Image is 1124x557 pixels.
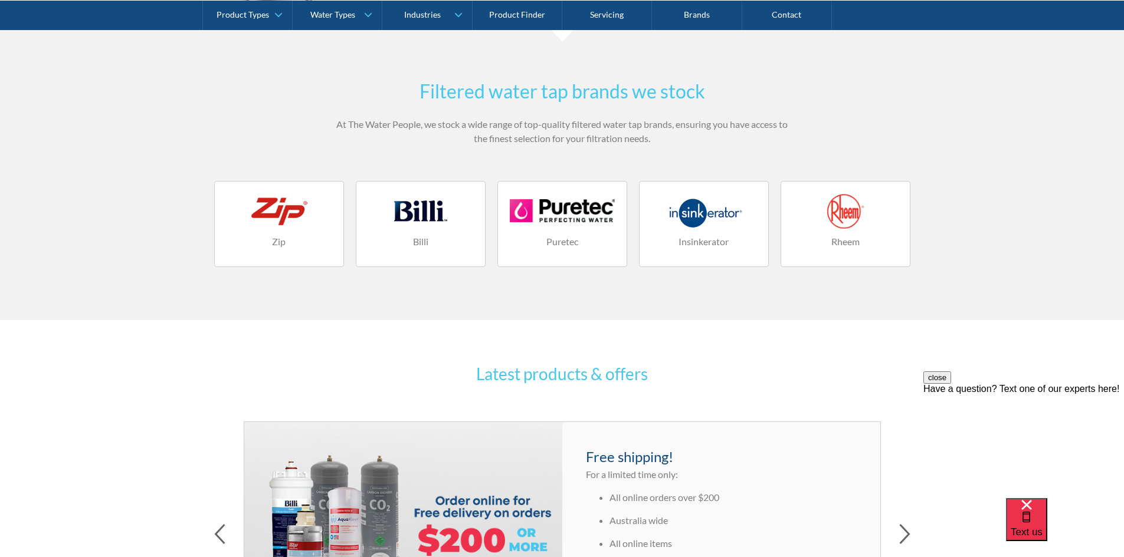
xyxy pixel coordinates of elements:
[227,235,332,249] h4: Zip
[214,181,344,267] a: Zip
[586,467,857,482] p: For a limited time only:
[332,361,792,386] h3: Latest products & offers
[923,371,1124,513] iframe: podium webchat widget prompt
[217,9,269,19] div: Product Types
[497,181,627,267] a: Puretec
[368,235,473,249] h4: Billi
[609,490,857,505] li: All online orders over $200
[609,536,857,551] li: All online items
[510,235,615,249] h4: Puretec
[781,181,910,267] a: Rheem
[404,9,441,19] div: Industries
[310,9,355,19] div: Water Types
[609,513,857,528] li: Australia wide
[332,77,792,106] h2: Filtered water tap brands we stock
[651,235,756,249] h4: Insinkerator
[332,117,792,146] p: At The Water People, we stock a wide range of top-quality filtered water tap brands, ensuring you...
[356,181,486,267] a: Billi
[1006,498,1124,557] iframe: podium webchat widget bubble
[793,235,898,249] h4: Rheem
[639,181,769,267] a: Insinkerator
[586,446,857,467] h4: Free shipping!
